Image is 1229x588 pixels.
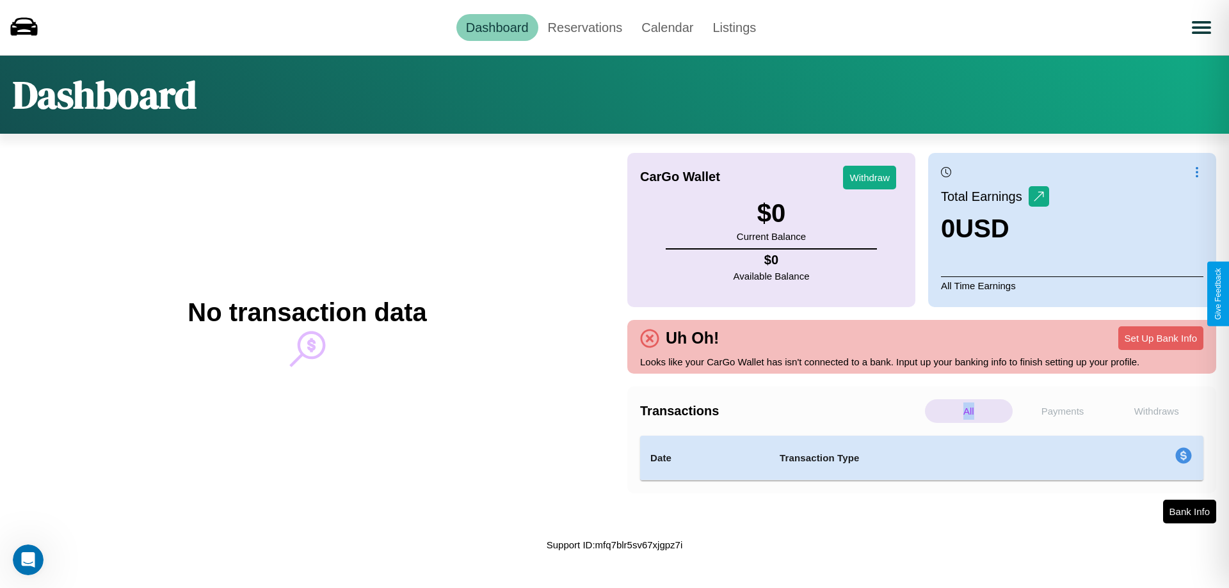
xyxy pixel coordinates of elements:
p: Available Balance [734,267,810,285]
p: Current Balance [737,228,806,245]
h2: No transaction data [188,298,426,327]
h4: Transaction Type [780,450,1070,466]
button: Withdraw [843,166,896,189]
p: Total Earnings [941,185,1029,208]
a: Listings [703,14,766,41]
iframe: Intercom live chat [13,544,44,575]
p: All [925,399,1013,423]
h3: $ 0 [737,199,806,228]
button: Bank Info [1163,500,1216,523]
h4: CarGo Wallet [640,170,720,184]
h1: Dashboard [13,68,197,121]
button: Set Up Bank Info [1118,326,1203,350]
h4: Date [650,450,759,466]
a: Dashboard [456,14,538,41]
p: Support ID: mfq7blr5sv67xjgpz7i [547,536,683,553]
a: Calendar [632,14,703,41]
table: simple table [640,436,1203,481]
p: Looks like your CarGo Wallet has isn't connected to a bank. Input up your banking info to finish ... [640,353,1203,370]
h4: Uh Oh! [659,329,725,347]
a: Reservations [538,14,632,41]
button: Open menu [1184,10,1219,45]
p: All Time Earnings [941,276,1203,294]
h4: Transactions [640,404,922,418]
h4: $ 0 [734,253,810,267]
h3: 0 USD [941,214,1049,243]
p: Withdraws [1113,399,1200,423]
div: Give Feedback [1214,268,1223,320]
p: Payments [1019,399,1107,423]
